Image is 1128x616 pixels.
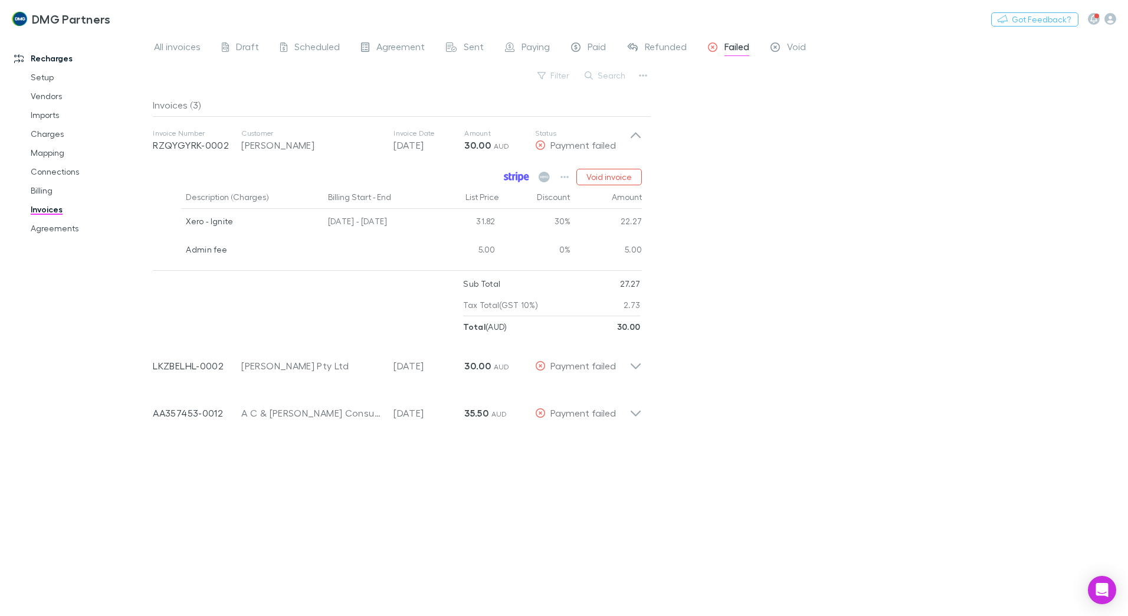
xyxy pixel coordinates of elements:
[463,273,500,294] p: Sub Total
[624,294,640,316] p: 2.73
[153,406,241,420] p: AA357453-0012
[491,409,507,418] span: AUD
[19,181,159,200] a: Billing
[153,359,241,373] p: LKZBELHL-0002
[186,237,319,262] div: Admin fee
[186,209,319,234] div: Xero - Ignite
[19,106,159,124] a: Imports
[429,237,500,266] div: 5.00
[143,117,651,164] div: Invoice NumberRZQYGYRK-0002Customer[PERSON_NAME]Invoice Date[DATE]Amount30.00 AUDStatusPayment fa...
[19,68,159,87] a: Setup
[500,209,571,237] div: 30%
[787,41,806,56] span: Void
[617,322,641,332] strong: 30.00
[143,385,651,432] div: AA357453-0012A C & [PERSON_NAME] Consultancy Pty Ltd[DATE]35.50 AUDPayment failed
[294,41,340,56] span: Scheduled
[576,169,642,185] button: Void invoice
[620,273,641,294] p: 27.27
[464,129,535,138] p: Amount
[463,316,507,338] p: ( AUD )
[19,219,159,238] a: Agreements
[376,41,425,56] span: Agreement
[550,360,616,371] span: Payment failed
[323,209,429,237] div: [DATE] - [DATE]
[5,5,117,33] a: DMG Partners
[724,41,749,56] span: Failed
[588,41,606,56] span: Paid
[241,406,382,420] div: A C & [PERSON_NAME] Consultancy Pty Ltd
[19,162,159,181] a: Connections
[12,12,27,26] img: DMG Partners's Logo
[394,406,464,420] p: [DATE]
[19,87,159,106] a: Vendors
[394,138,464,152] p: [DATE]
[579,68,632,83] button: Search
[550,139,616,150] span: Payment failed
[394,359,464,373] p: [DATE]
[463,294,538,316] p: Tax Total (GST 10%)
[463,322,486,332] strong: Total
[241,129,382,138] p: Customer
[241,138,382,152] div: [PERSON_NAME]
[532,68,576,83] button: Filter
[236,41,259,56] span: Draft
[464,41,484,56] span: Sent
[494,142,510,150] span: AUD
[19,124,159,143] a: Charges
[645,41,687,56] span: Refunded
[571,237,642,266] div: 5.00
[153,129,241,138] p: Invoice Number
[153,138,241,152] p: RZQYGYRK-0002
[464,360,491,372] strong: 30.00
[19,200,159,219] a: Invoices
[535,129,629,138] p: Status
[500,237,571,266] div: 0%
[394,129,464,138] p: Invoice Date
[143,338,651,385] div: LKZBELHL-0002[PERSON_NAME] Pty Ltd[DATE]30.00 AUDPayment failed
[464,407,488,419] strong: 35.50
[2,49,159,68] a: Recharges
[19,143,159,162] a: Mapping
[494,362,510,371] span: AUD
[429,209,500,237] div: 31.82
[522,41,550,56] span: Paying
[464,139,491,151] strong: 30.00
[991,12,1078,27] button: Got Feedback?
[241,359,382,373] div: [PERSON_NAME] Pty Ltd
[571,209,642,237] div: 22.27
[32,12,111,26] h3: DMG Partners
[1088,576,1116,604] div: Open Intercom Messenger
[550,407,616,418] span: Payment failed
[154,41,201,56] span: All invoices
